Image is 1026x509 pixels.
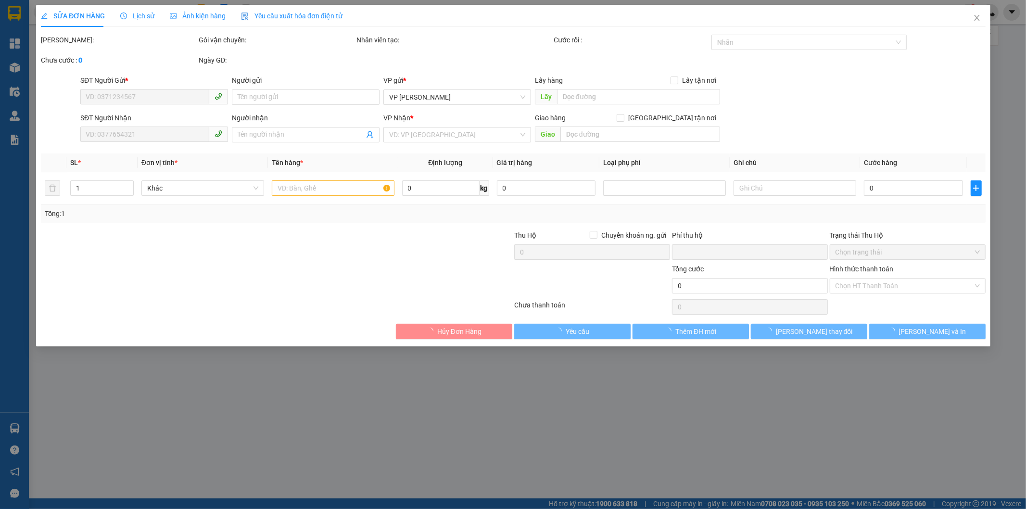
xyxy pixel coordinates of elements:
span: Tổng cước [671,265,703,273]
span: Ảnh kiện hàng [170,12,226,20]
span: plus [971,184,981,192]
div: [PERSON_NAME]: [41,35,197,45]
span: clock-circle [120,13,127,19]
span: Giao [534,127,560,142]
input: Ghi Chú [734,180,856,196]
span: Giao hàng [534,114,565,122]
span: Lấy [534,89,557,104]
input: Dọc đường [560,127,720,142]
span: Hủy Đơn Hàng [437,326,481,337]
button: [PERSON_NAME] thay đổi [750,324,867,339]
span: Thêm ĐH mới [675,326,716,337]
button: Hủy Đơn Hàng [396,324,512,339]
b: 0 [78,56,82,64]
span: [GEOGRAPHIC_DATA] tận nơi [624,113,720,123]
div: Trạng thái Thu Hộ [829,230,985,241]
span: phone [215,92,222,100]
span: kg [479,180,489,196]
span: Đơn vị tính [141,159,177,166]
span: picture [170,13,177,19]
span: Lịch sử [120,12,154,20]
span: edit [41,13,48,19]
span: close [973,14,980,22]
span: loading [426,328,437,334]
span: Khác [147,181,258,195]
span: Định lượng [428,159,462,166]
span: loading [888,328,899,334]
div: Ngày GD: [199,55,355,65]
span: loading [665,328,675,334]
div: Nhân viên tạo: [356,35,552,45]
span: [PERSON_NAME] thay đổi [776,326,853,337]
button: plus [970,180,981,196]
span: VP Nhận [383,114,410,122]
button: Yêu cầu [514,324,631,339]
span: Cước hàng [864,159,897,166]
span: SỬA ĐƠN HÀNG [41,12,105,20]
input: Dọc đường [557,89,720,104]
div: VP gửi [383,75,531,86]
th: Loại phụ phí [599,153,730,172]
span: SL [70,159,78,166]
th: Ghi chú [730,153,860,172]
span: Chuyển khoản ng. gửi [597,230,670,241]
div: Gói vận chuyển: [199,35,355,45]
button: delete [45,180,60,196]
div: SĐT Người Nhận [80,113,228,123]
img: icon [241,13,249,20]
span: Yêu cầu xuất hóa đơn điện tử [241,12,342,20]
span: loading [765,328,776,334]
button: [PERSON_NAME] và In [869,324,985,339]
span: Tên hàng [271,159,303,166]
span: Chọn trạng thái [835,245,979,259]
span: Lấy tận nơi [678,75,720,86]
div: Tổng: 1 [45,208,396,219]
label: Hình thức thanh toán [829,265,893,273]
div: Phí thu hộ [671,230,827,244]
span: loading [555,328,566,334]
div: Chưa thanh toán [513,300,671,317]
div: Người nhận [232,113,380,123]
button: Thêm ĐH mới [632,324,748,339]
span: Yêu cầu [566,326,589,337]
input: VD: Bàn, Ghế [271,180,394,196]
span: Giá trị hàng [496,159,532,166]
span: user-add [366,131,374,139]
span: phone [215,130,222,138]
div: Người gửi [232,75,380,86]
span: Thu Hộ [514,231,536,239]
div: Chưa cước : [41,55,197,65]
span: Lấy hàng [534,76,562,84]
div: Cước rồi : [553,35,709,45]
span: [PERSON_NAME] và In [899,326,966,337]
span: VP Hồng Lĩnh [389,90,525,104]
button: Close [963,5,990,32]
div: SĐT Người Gửi [80,75,228,86]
